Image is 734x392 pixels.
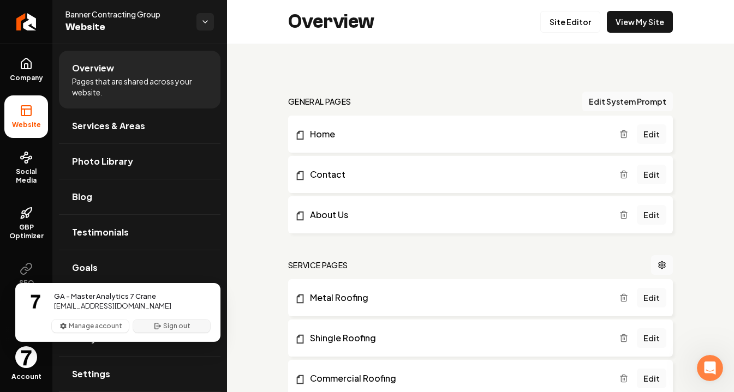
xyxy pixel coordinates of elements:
img: Rebolt Logo [16,13,37,31]
div: User button popover [15,283,220,342]
a: Shingle Roofing [295,331,619,345]
span: SEO [15,279,38,287]
span: Website [65,20,188,35]
h2: general pages [288,96,351,107]
span: Settings [72,367,110,381]
iframe: Intercom live chat [697,355,723,381]
a: Edit [637,165,666,184]
a: Contact [295,168,619,181]
img: GA - Master Analytics 7 Crane [15,346,37,368]
button: Edit System Prompt [582,92,673,111]
a: Edit [637,328,666,348]
a: Home [295,128,619,141]
a: Metal Roofing [295,291,619,304]
span: Testimonials [72,226,129,239]
button: Close user button [15,346,37,368]
span: Services & Areas [72,119,145,132]
span: Social Media [4,167,48,185]
span: Banner Contracting Group [65,9,188,20]
img: GA - Master Analytics 7 Crane [26,291,45,311]
a: Site Editor [540,11,600,33]
h2: Service Pages [288,260,348,270]
span: Photo Library [72,155,133,168]
button: Manage account [52,319,129,333]
span: GA - Master Analytics 7 Crane [54,291,156,301]
span: Company [5,74,47,82]
span: GBP Optimizer [4,223,48,240]
a: Edit [637,124,666,144]
span: [EMAIL_ADDRESS][DOMAIN_NAME] [54,301,171,311]
h2: Overview [288,11,374,33]
a: Edit [637,205,666,225]
a: About Us [295,208,619,221]
span: Account [11,372,41,381]
span: Blog [72,190,92,203]
a: Edit [637,369,666,388]
span: Pages that are shared across your website. [72,76,207,98]
a: View My Site [607,11,673,33]
button: Sign out [133,319,210,333]
span: Goals [72,261,98,274]
a: Edit [637,288,666,307]
span: Website [8,120,45,129]
span: Overview [72,62,114,75]
a: Commercial Roofing [295,372,619,385]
